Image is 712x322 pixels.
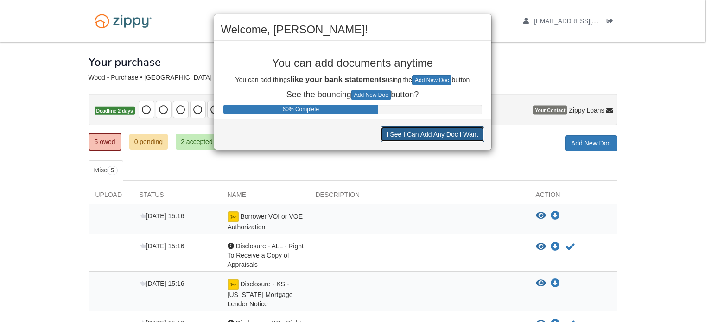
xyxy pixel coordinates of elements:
[221,57,484,69] p: You can add documents anytime
[290,75,386,84] b: like your bank statements
[381,126,484,142] button: I See I Can Add Any Doc I Want
[351,90,391,100] button: Add New Doc
[221,74,484,85] p: You can add things using the button
[412,75,451,85] button: Add New Doc
[221,90,484,100] p: See the bouncing button?
[223,105,379,114] div: Progress Bar
[221,24,484,36] h2: Welcome, [PERSON_NAME]!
